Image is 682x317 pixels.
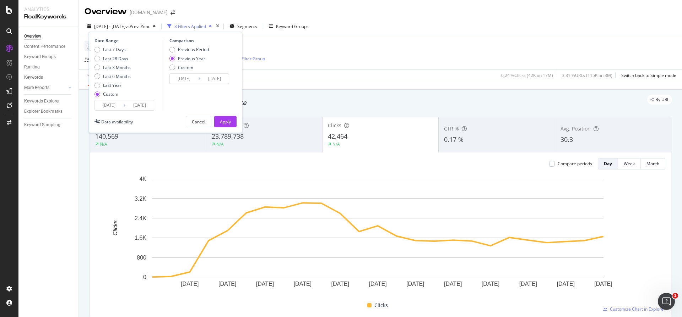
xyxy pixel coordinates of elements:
div: Custom [169,65,209,71]
span: Clicks [374,301,388,310]
a: Keywords [24,74,74,81]
text: [DATE] [218,281,236,287]
div: Last 3 Months [94,65,131,71]
div: N/A [216,141,224,147]
div: arrow-right-arrow-left [170,10,175,15]
div: Previous Year [178,56,205,62]
a: Overview [24,33,74,40]
div: 0.24 % Clicks ( 42K on 17M ) [501,72,553,78]
div: Keyword Groups [276,23,309,29]
span: By URL [655,98,669,102]
div: legacy label [647,95,672,105]
div: Custom [178,65,193,71]
text: [DATE] [369,281,386,287]
div: Switch back to Simple mode [621,72,676,78]
span: CTR % [444,125,459,132]
span: 30.3 [561,135,573,144]
div: Keywords [24,74,43,81]
div: Overview [85,6,127,18]
button: Apply [85,69,105,81]
div: Day [604,161,612,167]
button: [DATE] - [DATE]vsPrev. Year [85,21,158,32]
div: Last Year [94,82,131,88]
span: 1 [672,293,678,299]
span: Full URL [85,55,100,61]
text: 3.2K [135,195,146,201]
div: times [215,23,221,30]
button: Cancel [186,116,211,127]
button: Segments [227,21,260,32]
div: Custom [94,91,131,97]
button: Month [641,158,665,169]
div: Add Filter Group [233,56,265,62]
span: Segments [237,23,257,29]
iframe: Intercom live chat [658,293,675,310]
a: Explorer Bookmarks [24,108,74,115]
input: End Date [200,74,229,84]
text: [DATE] [294,281,312,287]
div: 3 Filters Applied [174,23,206,29]
div: 3.81 % URLs ( 115K on 3M ) [562,72,612,78]
button: Day [598,158,618,169]
div: N/A [332,141,340,147]
text: Clicks [112,221,118,236]
div: Last 28 Days [94,56,131,62]
text: 0 [143,274,146,280]
button: Week [618,158,641,169]
span: Customize Chart in Explorer [610,306,665,312]
span: Device [87,43,101,49]
a: Customize Chart in Explorer [603,306,665,312]
div: Content Performance [24,43,65,50]
a: Keywords Explorer [24,98,74,105]
text: [DATE] [444,281,462,287]
div: Custom [103,91,118,97]
text: 2.4K [135,215,146,221]
div: More Reports [24,84,49,91]
input: Start Date [170,74,198,84]
button: Apply [214,116,237,127]
div: Last 7 Days [103,46,126,52]
div: Last Year [103,82,121,88]
span: 140,569 [95,132,118,140]
div: Last 6 Months [94,73,131,79]
div: Keyword Groups [24,53,56,61]
div: Ranking [24,63,40,71]
span: 0.17 % [444,135,464,144]
div: Comparison [169,38,231,44]
text: [DATE] [406,281,424,287]
div: Last 28 Days [103,56,128,62]
text: [DATE] [519,281,537,287]
a: Ranking [24,63,74,71]
div: RealKeywords [24,13,73,21]
div: Overview [24,33,41,40]
div: Last 3 Months [103,65,131,71]
div: Explorer Bookmarks [24,108,63,115]
text: [DATE] [482,281,499,287]
button: Switch back to Simple mode [618,69,676,81]
div: Keyword Sampling [24,121,60,129]
a: Keyword Groups [24,53,74,61]
div: Apply [220,119,231,125]
a: Content Performance [24,43,74,50]
button: 3 Filters Applied [164,21,215,32]
span: Avg. Position [561,125,591,132]
text: [DATE] [331,281,349,287]
div: [DOMAIN_NAME] [130,9,168,16]
a: More Reports [24,84,66,91]
span: vs Prev. Year [125,23,150,29]
input: Start Date [95,100,123,110]
div: Last 7 Days [94,46,131,52]
span: 42,464 [328,132,347,140]
div: Last 6 Months [103,73,131,79]
input: End Date [125,100,154,110]
svg: A chart. [96,175,660,299]
div: N/A [100,141,107,147]
text: [DATE] [181,281,199,287]
div: Compare periods [558,161,592,167]
div: Previous Period [178,46,209,52]
div: Week [624,161,635,167]
text: [DATE] [256,281,274,287]
a: Keyword Sampling [24,121,74,129]
div: Keywords Explorer [24,98,60,105]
